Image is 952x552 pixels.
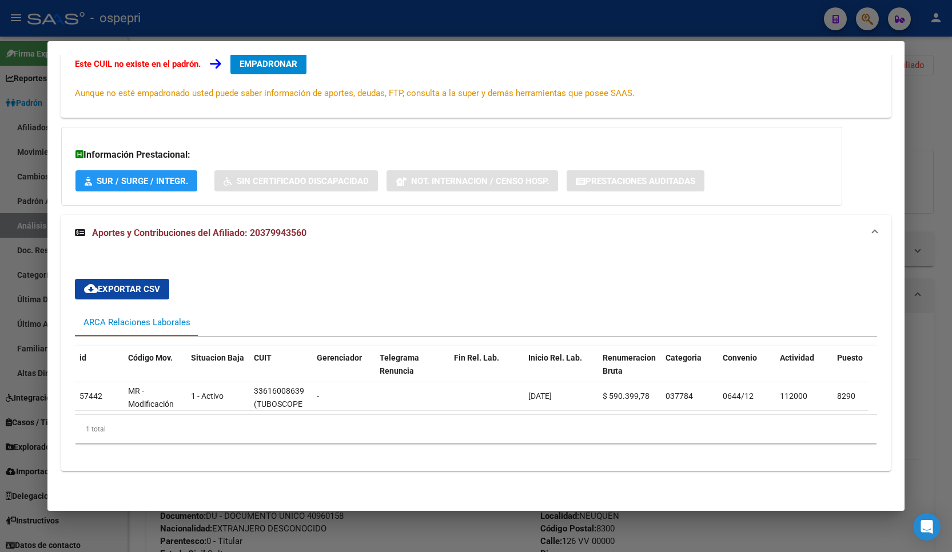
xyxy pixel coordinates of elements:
span: CUIT [254,353,272,362]
span: [DATE] [528,391,552,401]
mat-icon: cloud_download [84,282,98,295]
div: 1 total [75,415,877,443]
span: MR - Modificación de datos en la relación CUIT –CUIL [128,386,182,447]
mat-expansion-panel-header: Aportes y Contribuciones del Afiliado: 20379943560 [61,215,891,251]
div: ARCA Relaciones Laborales [83,316,190,329]
span: 8290 [837,391,855,401]
button: Not. Internacion / Censo Hosp. [387,170,558,191]
datatable-header-cell: Actividad [775,346,832,396]
span: $ 590.399,78 [603,391,650,401]
span: Renumeracion Bruta [603,353,656,375]
strong: Este CUIL no existe en el padrón. [75,59,201,69]
datatable-header-cell: Telegrama Renuncia [375,346,449,396]
span: Aportes y Contribuciones del Afiliado: 20379943560 [92,227,306,238]
datatable-header-cell: Fin Rel. Lab. [449,346,524,396]
span: Categoria [666,353,702,362]
span: Código Mov. [128,353,173,362]
datatable-header-cell: CUIT [249,346,312,396]
span: Exportar CSV [84,284,160,294]
span: 037784 [666,391,693,401]
div: 33616008639 [254,385,304,398]
span: Situacion Baja [191,353,244,362]
span: id [79,353,86,362]
datatable-header-cell: Inicio Rel. Lab. [524,346,598,396]
datatable-header-cell: Renumeracion Bruta [598,346,661,396]
div: Open Intercom Messenger [913,513,941,541]
span: Puesto [837,353,863,362]
span: Telegrama Renuncia [380,353,419,375]
span: 57442 [79,391,102,401]
span: Convenio [723,353,757,362]
div: Aportes y Contribuciones del Afiliado: 20379943560 [61,251,891,471]
button: Sin Certificado Discapacidad [214,170,378,191]
span: 112000 [780,391,807,401]
span: 0644/12 [723,391,754,401]
span: Actividad [780,353,814,362]
span: Fin Rel. Lab. [454,353,499,362]
span: Not. Internacion / Censo Hosp. [411,176,549,186]
div: Datos de Empadronamiento [61,35,891,118]
datatable-header-cell: id [75,346,124,396]
datatable-header-cell: Situacion Baja [186,346,249,396]
datatable-header-cell: Puesto [832,346,890,396]
datatable-header-cell: Gerenciador [312,346,375,396]
span: Sin Certificado Discapacidad [237,176,369,186]
button: Prestaciones Auditadas [567,170,704,191]
span: (TUBOSCOPE VETCO DE ARGENTINA S A) [254,399,304,447]
button: Exportar CSV [75,279,169,299]
datatable-header-cell: Categoria [661,346,718,396]
span: - [317,391,319,401]
span: Prestaciones Auditadas [585,176,695,186]
button: EMPADRONAR [230,54,306,74]
span: Aunque no esté empadronado usted puede saber información de aportes, deudas, FTP, consulta a la s... [75,88,635,98]
span: 1 - Activo [191,391,224,401]
span: Inicio Rel. Lab. [528,353,582,362]
h3: Información Prestacional: [75,148,828,162]
button: SUR / SURGE / INTEGR. [75,170,197,191]
span: Gerenciador [317,353,362,362]
datatable-header-cell: Código Mov. [124,346,186,396]
span: SUR / SURGE / INTEGR. [97,176,188,186]
datatable-header-cell: Convenio [718,346,775,396]
span: EMPADRONAR [240,59,297,69]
